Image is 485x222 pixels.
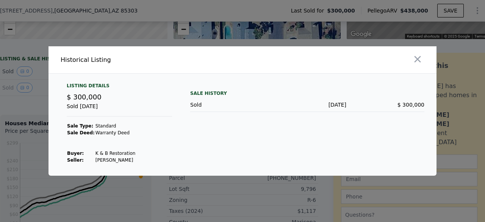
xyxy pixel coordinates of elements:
td: Warranty Deed [95,129,136,136]
strong: Buyer : [67,151,84,156]
div: Sale History [190,89,424,98]
td: Standard [95,123,136,129]
div: Historical Listing [61,55,239,65]
td: K & B Restoration [95,150,136,157]
span: $ 300,000 [67,93,102,101]
span: $ 300,000 [397,102,424,108]
div: Sold [190,101,268,109]
td: [PERSON_NAME] [95,157,136,164]
strong: Seller : [67,157,84,163]
strong: Sale Type: [67,123,93,129]
div: [DATE] [268,101,346,109]
div: Listing Details [67,83,172,92]
strong: Sale Deed: [67,130,95,135]
div: Sold [DATE] [67,102,172,117]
